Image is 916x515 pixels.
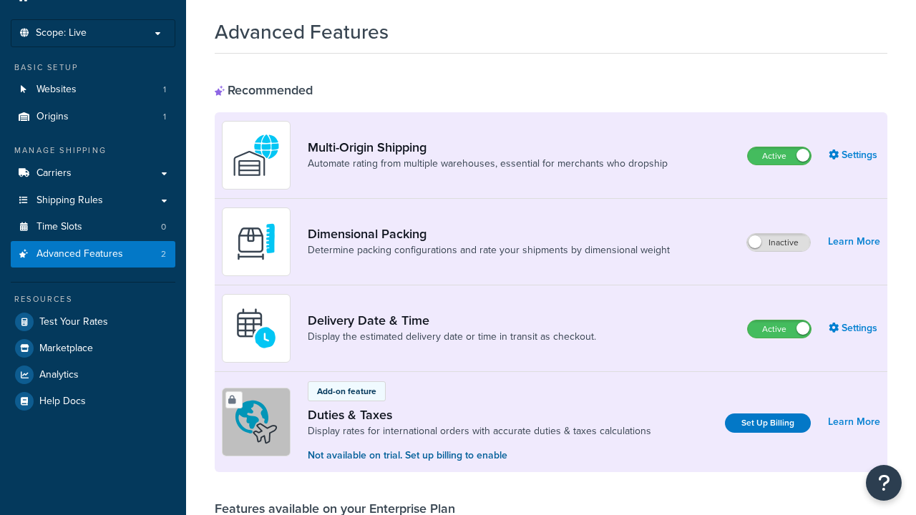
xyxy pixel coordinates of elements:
[11,362,175,388] a: Analytics
[36,195,103,207] span: Shipping Rules
[308,407,651,423] a: Duties & Taxes
[11,77,175,103] li: Websites
[866,465,902,501] button: Open Resource Center
[163,84,166,96] span: 1
[828,412,880,432] a: Learn More
[161,248,166,260] span: 2
[36,248,123,260] span: Advanced Features
[748,320,811,338] label: Active
[11,335,175,361] a: Marketplace
[215,18,389,46] h1: Advanced Features
[308,157,668,171] a: Automate rating from multiple warehouses, essential for merchants who dropship
[308,424,651,438] a: Display rates for international orders with accurate duties & taxes calculations
[39,369,79,381] span: Analytics
[725,413,811,433] a: Set Up Billing
[308,330,596,344] a: Display the estimated delivery date or time in transit as checkout.
[11,241,175,268] a: Advanced Features2
[308,139,668,155] a: Multi-Origin Shipping
[11,160,175,187] a: Carriers
[231,217,281,267] img: DTVBYsAAAAAASUVORK5CYII=
[11,241,175,268] li: Advanced Features
[39,396,86,408] span: Help Docs
[308,448,651,463] p: Not available on trial. Set up billing to enable
[11,104,175,130] a: Origins1
[308,226,670,242] a: Dimensional Packing
[39,343,93,355] span: Marketplace
[36,221,82,233] span: Time Slots
[11,293,175,305] div: Resources
[829,145,880,165] a: Settings
[36,167,72,180] span: Carriers
[829,318,880,338] a: Settings
[161,221,166,233] span: 0
[828,232,880,252] a: Learn More
[11,214,175,240] a: Time Slots0
[11,388,175,414] a: Help Docs
[215,82,313,98] div: Recommended
[231,303,281,353] img: gfkeb5ejjkALwAAAABJRU5ErkJggg==
[308,243,670,257] a: Determine packing configurations and rate your shipments by dimensional weight
[11,77,175,103] a: Websites1
[308,313,596,328] a: Delivery Date & Time
[11,144,175,157] div: Manage Shipping
[36,84,77,96] span: Websites
[747,234,810,251] label: Inactive
[11,309,175,335] a: Test Your Rates
[163,111,166,123] span: 1
[231,130,281,180] img: WatD5o0RtDAAAAAElFTkSuQmCC
[36,27,87,39] span: Scope: Live
[748,147,811,165] label: Active
[11,214,175,240] li: Time Slots
[317,385,376,398] p: Add-on feature
[39,316,108,328] span: Test Your Rates
[11,187,175,214] a: Shipping Rules
[11,104,175,130] li: Origins
[11,62,175,74] div: Basic Setup
[36,111,69,123] span: Origins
